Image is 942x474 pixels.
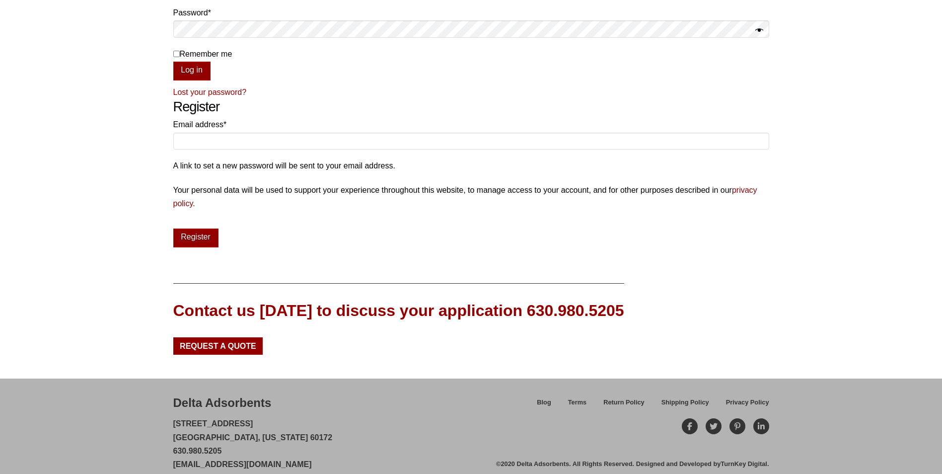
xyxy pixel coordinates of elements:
[173,159,769,172] p: A link to set a new password will be sent to your email address.
[755,24,763,38] button: Show password
[173,6,769,19] label: Password
[173,99,769,115] h2: Register
[173,186,757,208] a: privacy policy
[173,183,769,210] p: Your personal data will be used to support your experience throughout this website, to manage acc...
[173,460,312,469] a: [EMAIL_ADDRESS][DOMAIN_NAME]
[173,337,263,354] a: Request a Quote
[603,399,645,406] span: Return Policy
[173,88,247,96] a: Lost your password?
[180,50,232,58] span: Remember me
[537,399,551,406] span: Blog
[718,397,769,414] a: Privacy Policy
[496,460,769,469] div: ©2020 Delta Adsorbents. All Rights Reserved. Designed and Developed by .
[560,397,595,414] a: Terms
[661,399,709,406] span: Shipping Policy
[173,51,180,57] input: Remember me
[180,342,256,350] span: Request a Quote
[726,399,769,406] span: Privacy Policy
[173,118,769,131] label: Email address
[595,397,653,414] a: Return Policy
[173,395,272,411] div: Delta Adsorbents
[173,417,333,471] p: [STREET_ADDRESS] [GEOGRAPHIC_DATA], [US_STATE] 60172 630.980.5205
[653,397,718,414] a: Shipping Policy
[528,397,559,414] a: Blog
[173,62,211,80] button: Log in
[568,399,586,406] span: Terms
[173,300,624,322] div: Contact us [DATE] to discuss your application 630.980.5205
[721,460,767,468] a: TurnKey Digital
[173,229,218,247] button: Register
